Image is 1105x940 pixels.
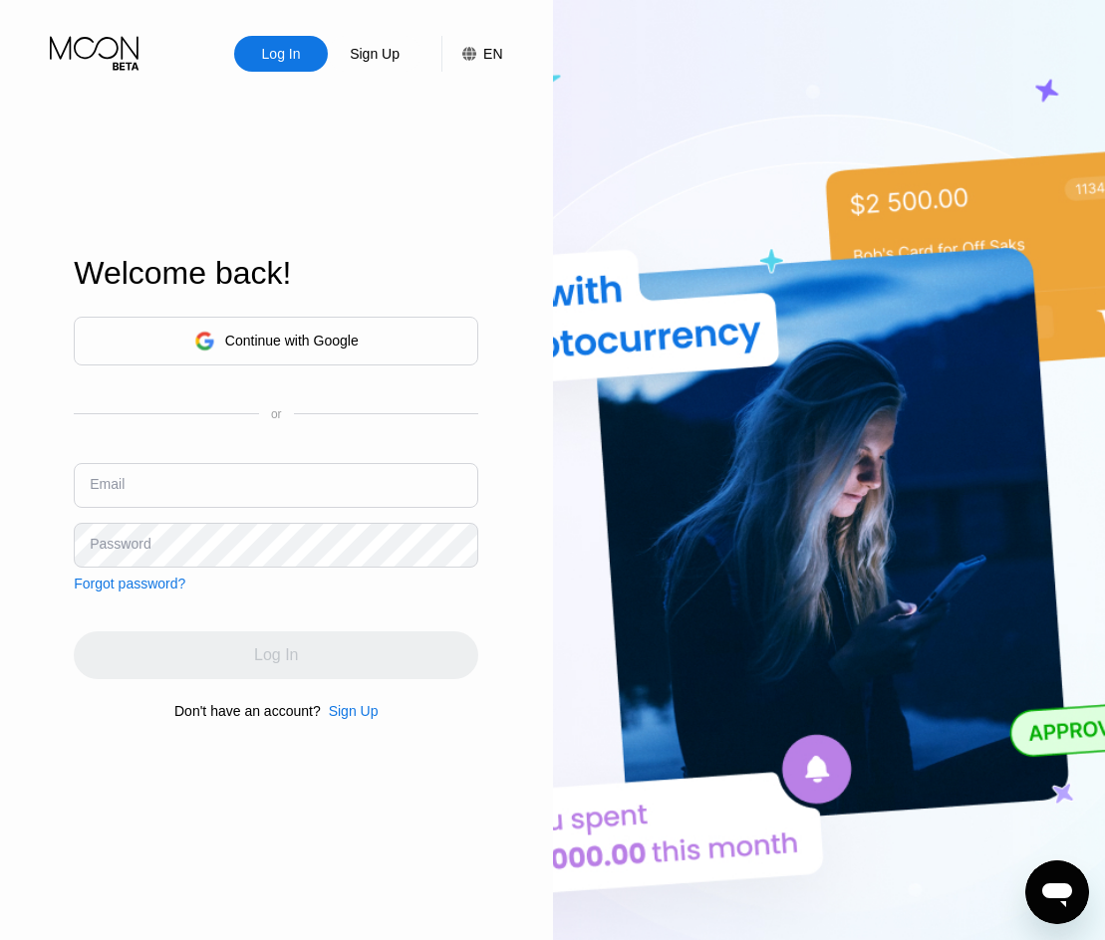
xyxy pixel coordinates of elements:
div: or [271,407,282,421]
div: Email [90,476,125,492]
div: Welcome back! [74,255,478,292]
div: Forgot password? [74,576,185,591]
div: EN [441,36,502,72]
div: Continue with Google [225,333,359,349]
div: Sign Up [329,703,379,719]
div: Sign Up [328,36,421,72]
iframe: Button to launch messaging window [1025,860,1089,924]
div: Sign Up [348,44,402,64]
div: Continue with Google [74,317,478,365]
div: EN [483,46,502,62]
div: Don't have an account? [174,703,321,719]
div: Password [90,536,150,552]
div: Sign Up [321,703,379,719]
div: Log In [260,44,303,64]
div: Log In [234,36,328,72]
